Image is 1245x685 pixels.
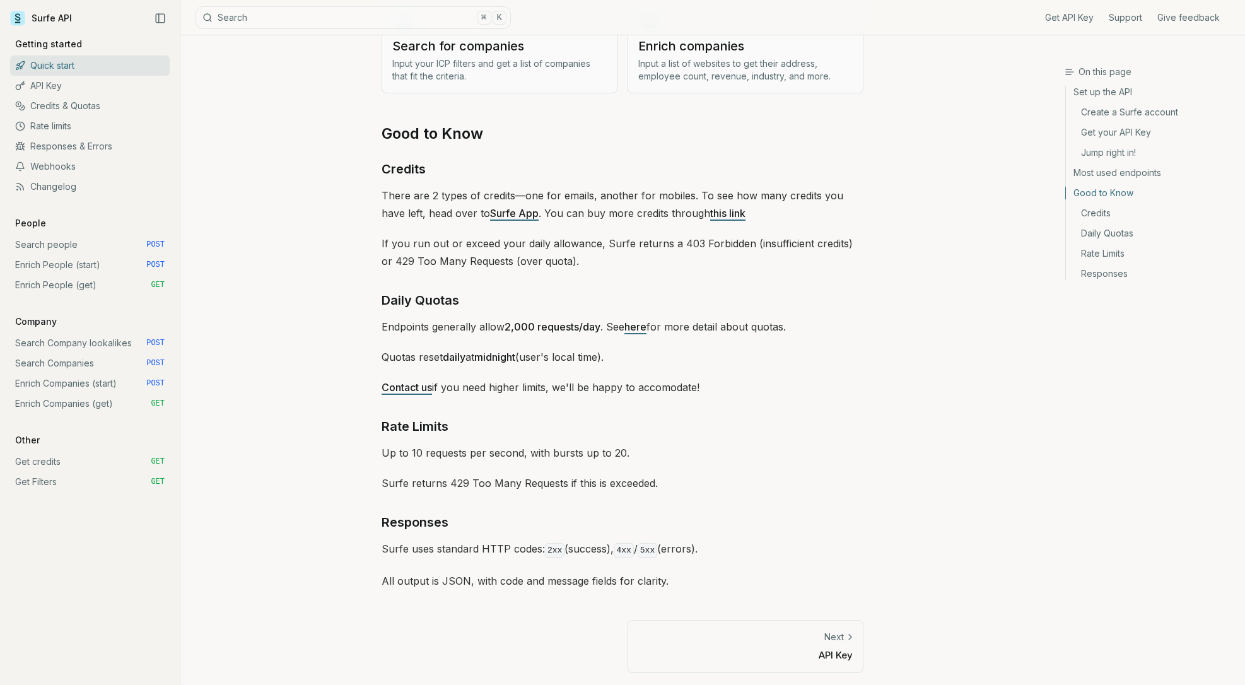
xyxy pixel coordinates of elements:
p: There are 2 types of credits—one for emails, another for mobiles. To see how many credits you hav... [382,187,863,222]
a: Daily Quotas [382,290,459,310]
a: Most used endpoints [1066,163,1235,183]
a: Search people POST [10,235,170,255]
span: POST [146,358,165,368]
a: Rate Limits [382,416,448,436]
h3: Search for companies [392,37,607,55]
p: Input your ICP filters and get a list of companies that fit the criteria. [392,57,607,83]
code: 5xx [638,543,657,558]
a: Enrich People (get) GET [10,275,170,295]
a: Jump right in! [1066,143,1235,163]
a: Get API Key [1045,11,1094,24]
a: Credits & Quotas [10,96,170,116]
p: All output is JSON, with code and message fields for clarity. [382,572,863,590]
p: Input a list of websites to get their address, employee count, revenue, industry, and more. [638,57,853,83]
a: Webhooks [10,156,170,177]
code: 4xx [614,543,633,558]
a: Search Company lookalikes POST [10,333,170,353]
strong: midnight [474,351,515,363]
code: 2xx [545,543,564,558]
a: NextAPI Key [628,620,863,672]
a: Search Companies POST [10,353,170,373]
a: Surfe API [10,9,72,28]
p: Getting started [10,38,87,50]
p: Surfe uses standard HTTP codes: (success), / (errors). [382,540,863,559]
h3: Enrich companies [638,37,853,55]
p: API Key [638,648,853,662]
a: Surfe App [490,207,539,220]
a: Quick start [10,56,170,76]
p: People [10,217,51,230]
p: Endpoints generally allow . See for more detail about quotas. [382,318,863,336]
h3: On this page [1065,66,1235,78]
a: Responses [382,512,448,532]
kbd: ⌘ [477,11,491,25]
a: this link [710,207,745,220]
a: Changelog [10,177,170,197]
strong: daily [443,351,465,363]
a: Enrich People (start) POST [10,255,170,275]
a: Get your API Key [1066,122,1235,143]
p: Up to 10 requests per second, with bursts up to 20. [382,444,863,462]
a: Contact us [382,381,432,394]
p: Company [10,315,62,328]
button: Collapse Sidebar [151,9,170,28]
p: Other [10,434,45,447]
span: POST [146,338,165,348]
p: if you need higher limits, we'll be happy to accomodate! [382,378,863,396]
a: Get Filters GET [10,472,170,492]
a: Responses [1066,264,1235,280]
a: Good to Know [382,124,483,144]
button: Search⌘K [196,6,511,29]
p: Quotas reset at (user's local time). [382,348,863,366]
a: Get credits GET [10,452,170,472]
a: Support [1109,11,1142,24]
a: here [624,320,646,333]
span: POST [146,378,165,389]
p: If you run out or exceed your daily allowance, Surfe returns a 403 Forbidden (insufficient credit... [382,235,863,270]
a: Enrich Companies (start) POST [10,373,170,394]
a: Set up the API [1066,86,1235,102]
a: Responses & Errors [10,136,170,156]
p: Next [824,631,844,643]
p: Surfe returns 429 Too Many Requests if this is exceeded. [382,474,863,492]
span: POST [146,260,165,270]
span: GET [151,399,165,409]
a: Daily Quotas [1066,223,1235,243]
a: Good to Know [1066,183,1235,203]
span: GET [151,457,165,467]
kbd: K [493,11,506,25]
span: POST [146,240,165,250]
a: API Key [10,76,170,96]
a: Rate limits [10,116,170,136]
span: GET [151,280,165,290]
a: Enrich Companies (get) GET [10,394,170,414]
a: Give feedback [1157,11,1220,24]
a: Create a Surfe account [1066,102,1235,122]
a: Credits [1066,203,1235,223]
span: GET [151,477,165,487]
a: Credits [382,159,426,179]
a: Rate Limits [1066,243,1235,264]
strong: 2,000 requests/day [505,320,600,333]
